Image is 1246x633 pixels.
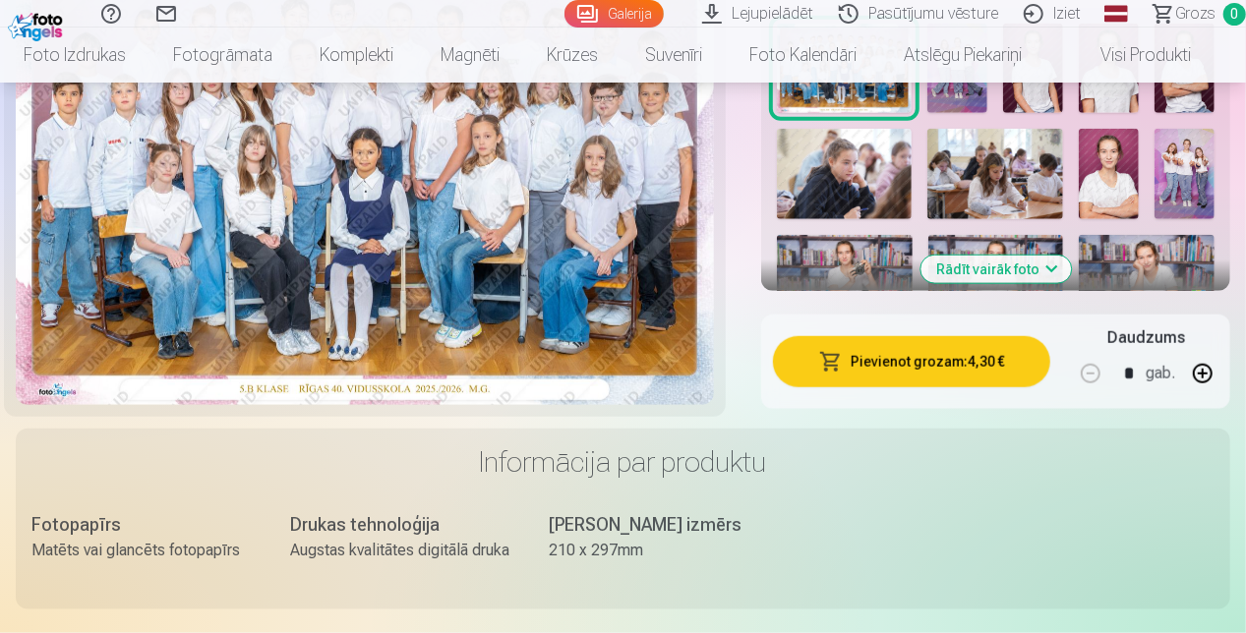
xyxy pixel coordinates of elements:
[549,539,768,562] div: 210 x 297mm
[1107,326,1185,350] h5: Daudzums
[880,28,1045,83] a: Atslēgu piekariņi
[1045,28,1215,83] a: Visi produkti
[290,539,509,562] div: Augstas kvalitātes digitālā druka
[417,28,523,83] a: Magnēti
[773,336,1050,387] button: Pievienot grozam:4,30 €
[290,511,509,539] div: Drukas tehnoloģija
[1175,2,1216,26] span: Grozs
[8,8,68,41] img: /fa1
[1146,350,1175,397] div: gab.
[31,444,1215,480] h3: Informācija par produktu
[622,28,726,83] a: Suvenīri
[920,256,1071,283] button: Rādīt vairāk foto
[726,28,880,83] a: Foto kalendāri
[31,539,251,562] div: Matēts vai glancēts fotopapīrs
[31,511,251,539] div: Fotopapīrs
[523,28,622,83] a: Krūzes
[549,511,768,539] div: [PERSON_NAME] izmērs
[149,28,296,83] a: Fotogrāmata
[1223,3,1246,26] span: 0
[296,28,417,83] a: Komplekti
